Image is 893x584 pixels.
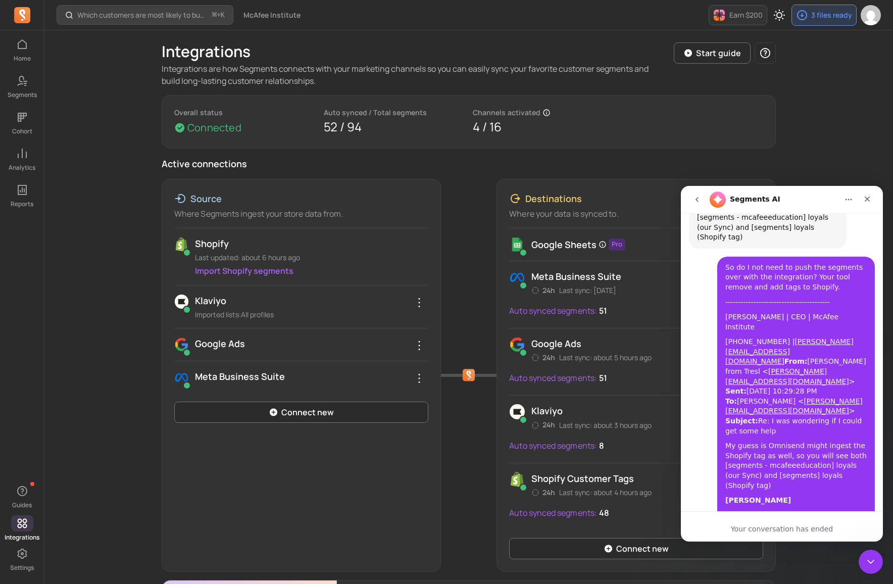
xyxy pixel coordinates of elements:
p: Auto synced segments: [509,372,597,384]
p: 48 [599,504,609,522]
iframe: Intercom live chat [859,550,883,574]
p: Segments [8,91,37,99]
p: Where your data is synced to. [509,208,763,220]
p: Last sync: about 4 hours ago [559,488,652,498]
img: shopify [174,236,189,253]
p: Earn $200 [729,10,763,20]
iframe: Intercom live chat [681,186,883,542]
h1: Integrations [162,42,251,61]
img: Klaviyo [509,404,525,420]
p: Channels activated [473,108,540,118]
p: Auto synced segments: [509,305,597,317]
p: 24h [531,488,555,498]
p: Auto synced segments: [509,440,597,452]
p: Last sync: about 5 hours ago [559,353,652,363]
p: Source [190,191,222,206]
p: Auto synced segments: [509,507,597,519]
p: Google Sheets [531,237,597,252]
img: Facebook [509,269,525,285]
img: klaviyo [174,294,189,310]
span: + [212,10,225,20]
p: 24h [531,353,555,363]
p: Last updated: about 6 hours ago [195,253,428,263]
p: Start guide [696,47,741,59]
p: 51 [599,369,607,387]
p: 51 [599,302,607,320]
button: Earn $200 [709,5,767,25]
kbd: K [221,11,225,19]
img: facebook [174,369,189,385]
a: Connect new [174,402,428,423]
button: Guides [11,481,33,511]
a: Connect new [509,538,763,559]
img: Google [509,336,525,353]
p: Klaviyo [195,294,428,308]
p: Last sync: about 3 hours ago [559,420,652,430]
p: Connected [187,121,241,135]
p: Home [14,55,31,63]
img: google [174,336,189,353]
p: 8 [599,436,604,455]
p: 52 / 94 [324,118,465,136]
span: McAfee Institute [243,10,301,20]
p: Meta business suite [195,369,428,383]
button: Which customers are most likely to buy again soon?⌘+K [57,5,233,25]
p: Last sync: [DATE] [559,285,616,296]
p: Auto synced / Total segments [324,108,465,118]
p: 24h [531,285,555,296]
p: Guides [12,501,32,509]
kbd: ⌘ [212,9,217,22]
img: Shopify_Customer_Tag [509,471,525,488]
p: Shopify customer tags [531,471,652,485]
a: Import Shopify segments [195,265,293,276]
span: Pro [609,238,625,251]
p: Imported lists: All profiles [195,310,428,320]
p: Where Segments ingest your store data from. [174,208,428,220]
p: Klaviyo [531,404,652,418]
button: 3 files ready [791,5,857,26]
p: Cohort [12,127,32,135]
button: Toggle dark mode [769,5,789,25]
a: Auto synced segments:51 [509,302,607,320]
p: Meta business suite [531,269,621,283]
img: avatar [861,5,881,25]
p: Overall status [174,108,316,118]
button: Start guide [674,42,751,64]
a: Auto synced segments:51 [509,369,607,387]
p: Settings [10,564,34,572]
p: Integrations are how Segments connects with your marketing channels so you can easily sync your f... [162,63,666,87]
p: 24h [531,420,555,430]
p: Active connections [162,157,776,171]
img: gs [509,236,525,253]
p: 4 / 16 [473,118,614,136]
a: Auto synced segments:8 [509,436,604,455]
a: Auto synced segments:48 [509,504,609,522]
p: Analytics [9,164,35,172]
p: Google Ads [195,336,428,351]
p: Reports [11,200,33,208]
